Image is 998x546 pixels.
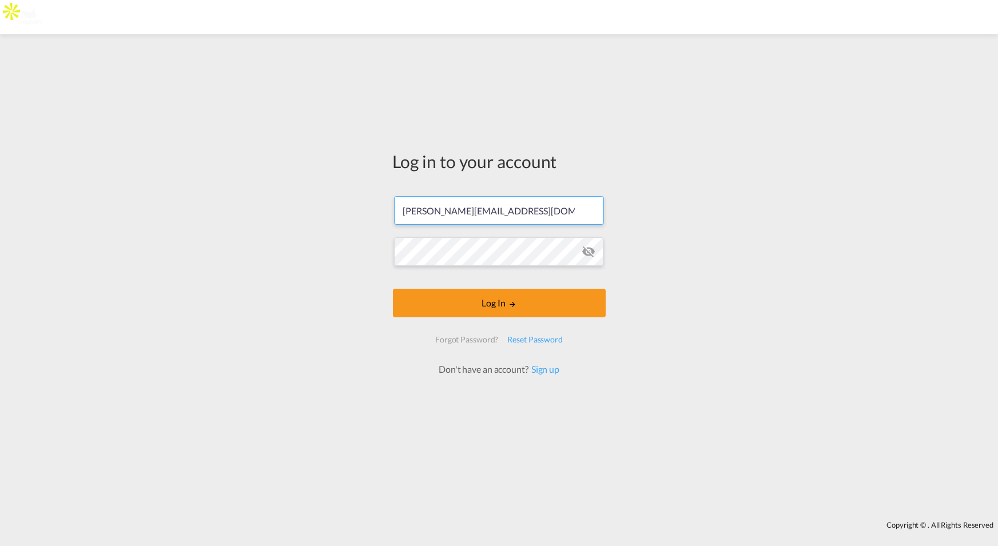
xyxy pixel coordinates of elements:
div: Reset Password [503,329,567,350]
div: Don't have an account? [426,363,572,376]
md-icon: icon-eye-off [582,245,595,258]
input: Enter email/phone number [394,196,604,225]
div: Log in to your account [393,149,606,173]
a: Sign up [528,364,559,374]
div: Forgot Password? [431,329,503,350]
button: LOGIN [393,289,606,317]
